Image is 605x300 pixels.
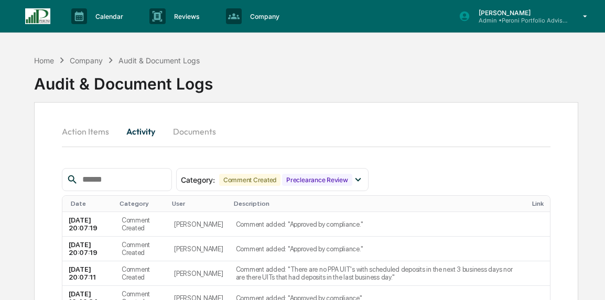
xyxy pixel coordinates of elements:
td: [PERSON_NAME] [168,212,230,237]
div: Description [234,200,520,207]
td: Comment added: "There are no PPA UIT's with scheduled deposits in the next ​3 business days nor a... [230,261,524,286]
p: Admin • Peroni Portfolio Advisors [470,17,568,24]
div: User [172,200,225,207]
td: [DATE] 20:07:19 [62,237,115,261]
p: [PERSON_NAME] [470,9,568,17]
td: Comment Created [115,261,168,286]
td: Comment Created [115,212,168,237]
div: Category [120,200,164,207]
p: Reviews [166,13,205,20]
div: Link [532,200,546,207]
p: Calendar [87,13,128,20]
td: [DATE] 20:07:19 [62,212,115,237]
div: secondary tabs example [62,119,551,144]
td: Comment Created [115,237,168,261]
td: [PERSON_NAME] [168,237,230,261]
td: [DATE] 20:07:11 [62,261,115,286]
div: Date [71,200,111,207]
div: Preclearance Review [282,174,352,186]
span: Category : [181,175,215,184]
p: Company [242,13,285,20]
td: Comment added: "Approved by compliance." [230,237,524,261]
div: Audit & Document Logs [34,66,213,93]
div: Company [70,56,103,65]
div: Home [34,56,54,65]
div: Audit & Document Logs [118,56,200,65]
td: Comment added: "Approved by compliance." [230,212,524,237]
td: [PERSON_NAME] [168,261,230,286]
div: Comment Created [219,174,280,186]
img: logo [25,8,50,24]
button: Action Items [62,119,117,144]
button: Activity [117,119,165,144]
button: Documents [165,119,224,144]
iframe: Open customer support [571,265,600,294]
